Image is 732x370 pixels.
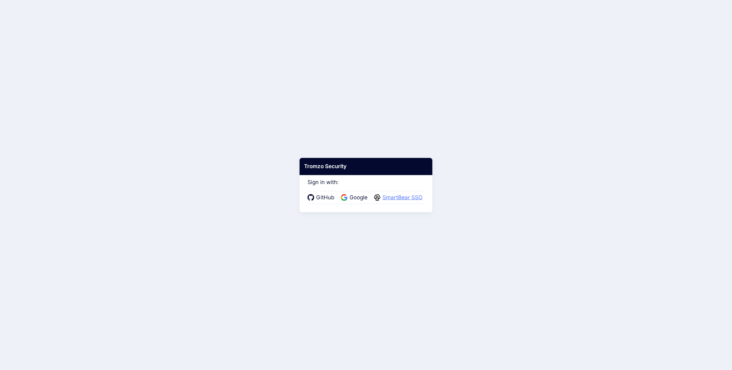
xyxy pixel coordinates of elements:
a: Google [341,194,369,202]
span: GitHub [314,194,336,202]
div: Sign in with: [308,170,424,204]
a: SmartBear SSO [374,194,424,202]
div: Tromzo Security [300,158,432,175]
span: Google [348,194,369,202]
span: SmartBear SSO [381,194,424,202]
a: GitHub [308,194,336,202]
